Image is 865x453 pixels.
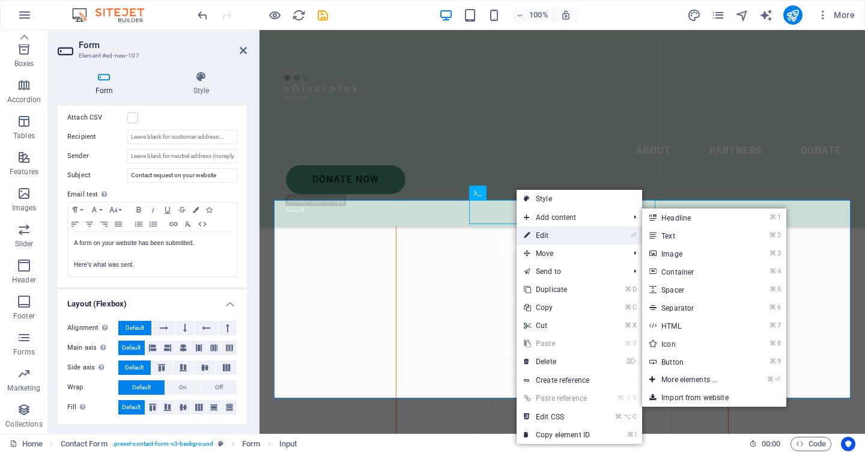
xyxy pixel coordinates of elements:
[762,437,780,451] span: 00 00
[775,375,780,383] i: ⏎
[7,383,40,393] p: Marketing
[67,341,118,355] label: Main axis
[735,8,749,22] i: Navigator
[633,394,636,402] i: V
[58,71,156,96] h4: Form
[633,303,636,311] i: C
[633,413,636,421] i: C
[61,437,297,451] nav: breadcrumb
[118,341,145,355] button: Default
[146,202,160,217] button: Italic (⌘I)
[791,437,831,451] button: Code
[67,400,118,415] label: Fill
[624,413,631,421] i: ⌥
[627,357,636,365] i: ⌦
[215,380,223,395] span: Off
[13,311,35,321] p: Footer
[67,321,118,335] label: Alignment
[769,303,776,311] i: ⌘
[642,263,741,281] a: ⌘4Container
[749,437,781,451] h6: Session time
[631,231,636,239] i: ⏎
[642,353,741,371] a: ⌘9Button
[642,389,786,407] a: Import from website
[175,202,189,217] button: Strikethrough
[127,149,237,163] input: Leave blank for neutral address (noreply@sitehub.io)
[517,389,597,407] a: ⌘⇧VPaste reference
[625,339,631,347] i: ⌘
[687,8,702,22] button: design
[14,59,34,68] p: Boxes
[783,5,803,25] button: publish
[118,360,151,375] button: Default
[759,8,774,22] button: text_generator
[777,249,780,257] i: 3
[777,231,780,239] i: 2
[618,394,624,402] i: ⌘
[189,202,202,217] button: Colors
[777,303,780,311] i: 6
[74,238,231,249] p: A form on your website has been submitted.
[796,437,826,451] span: Code
[67,187,237,202] label: Email text
[127,130,237,144] input: Leave blank for customer address...
[68,202,87,217] button: Paragraph Format
[166,217,181,231] button: Insert Link
[777,321,780,329] i: 7
[61,437,108,451] span: Click to select. Double-click to edit
[687,8,701,22] i: Design (Ctrl+Alt+Y)
[125,360,144,375] span: Default
[615,413,622,421] i: ⌘
[635,431,636,439] i: I
[777,213,780,221] i: 1
[633,285,636,293] i: D
[517,263,624,281] a: Send to
[126,321,144,335] span: Default
[79,40,247,50] h2: Form
[67,111,127,125] label: Attach CSV
[517,227,597,245] a: ⏎Edit
[132,380,151,395] span: Default
[122,341,141,355] span: Default
[5,419,42,429] p: Collections
[67,168,127,183] label: Subject
[106,202,126,217] button: Font Size
[625,285,631,293] i: ⌘
[118,321,151,335] button: Default
[642,245,741,263] a: ⌘3Image
[777,357,780,365] i: 9
[769,357,776,365] i: ⌘
[10,167,38,177] p: Features
[517,317,597,335] a: ⌘XCut
[279,437,297,451] span: Click to select. Double-click to edit
[642,281,741,299] a: ⌘5Spacer
[179,380,187,395] span: On
[67,149,127,163] label: Sender
[112,437,213,451] span: . preset-contact-form-v3-background
[122,400,141,415] span: Default
[82,217,97,231] button: Align Center
[181,217,195,231] button: Clear Formatting
[625,321,631,329] i: ⌘
[633,321,636,329] i: X
[517,408,597,426] a: ⌘⌥CEdit CSS
[132,202,146,217] button: Bold (⌘B)
[769,249,776,257] i: ⌘
[817,9,855,21] span: More
[97,217,111,231] button: Align Right
[777,267,780,275] i: 4
[517,353,597,371] a: ⌦Delete
[642,317,741,335] a: ⌘7HTML
[769,339,776,347] i: ⌘
[711,8,725,22] i: Pages (Ctrl+Alt+S)
[642,371,741,389] a: ⌘⏎More elements ...
[156,71,247,96] h4: Style
[625,303,631,311] i: ⌘
[218,440,223,447] i: This element is a customizable preset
